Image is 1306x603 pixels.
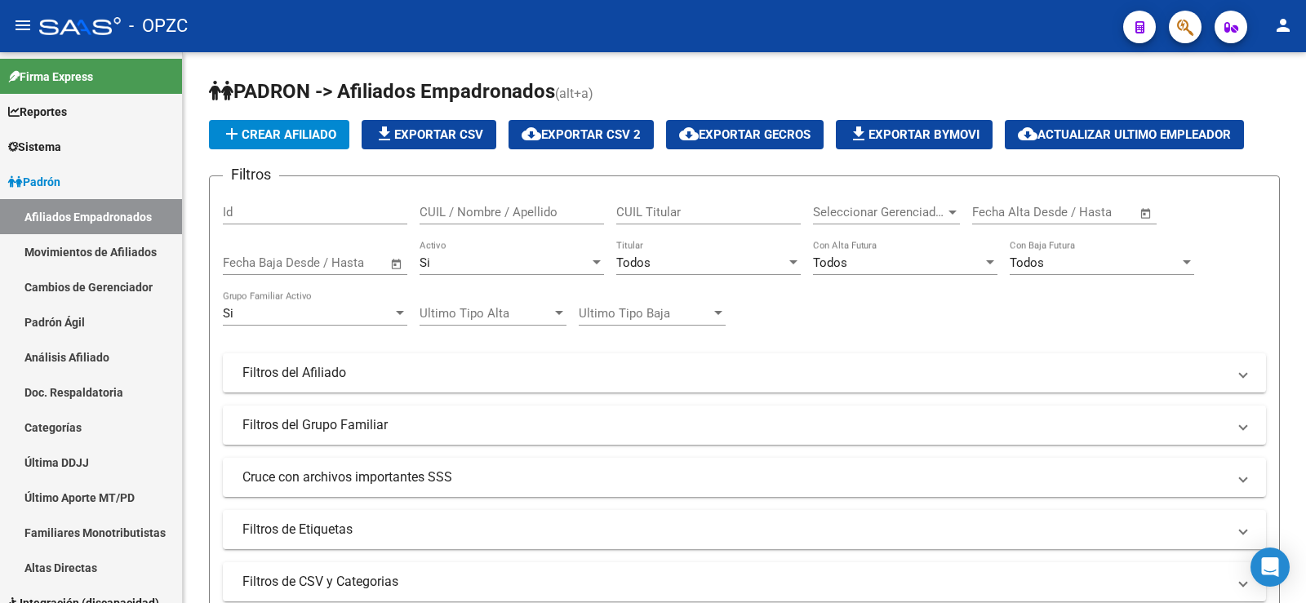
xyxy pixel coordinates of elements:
span: Exportar CSV [375,127,483,142]
mat-icon: person [1273,16,1293,35]
button: Crear Afiliado [209,120,349,149]
mat-panel-title: Filtros de CSV y Categorias [242,573,1227,591]
mat-icon: menu [13,16,33,35]
mat-expansion-panel-header: Filtros de Etiquetas [223,510,1266,549]
mat-expansion-panel-header: Filtros del Afiliado [223,353,1266,392]
span: Sistema [8,138,61,156]
input: End date [1040,205,1119,219]
span: Exportar Bymovi [849,127,979,142]
span: Si [420,255,430,270]
h3: Filtros [223,163,279,186]
mat-panel-title: Cruce con archivos importantes SSS [242,468,1227,486]
mat-panel-title: Filtros del Grupo Familiar [242,416,1227,434]
span: Ultimo Tipo Alta [420,306,552,321]
span: Padrón [8,173,60,191]
span: Exportar CSV 2 [522,127,641,142]
button: Exportar CSV 2 [509,120,654,149]
span: PADRON -> Afiliados Empadronados [209,80,555,103]
mat-icon: file_download [849,124,868,144]
mat-icon: cloud_download [1018,124,1037,144]
span: Ultimo Tipo Baja [579,306,711,321]
span: Reportes [8,103,67,121]
span: Seleccionar Gerenciador [813,205,945,219]
mat-panel-title: Filtros del Afiliado [242,364,1227,382]
button: Exportar CSV [362,120,496,149]
input: Start date [972,205,1025,219]
div: Open Intercom Messenger [1250,548,1290,587]
span: Actualizar ultimo Empleador [1018,127,1231,142]
mat-icon: cloud_download [522,124,541,144]
button: Open calendar [388,255,406,273]
span: Si [223,306,233,321]
mat-icon: file_download [375,124,394,144]
button: Exportar Bymovi [836,120,993,149]
input: End date [291,255,370,270]
span: Firma Express [8,68,93,86]
button: Actualizar ultimo Empleador [1005,120,1244,149]
mat-icon: add [222,124,242,144]
mat-expansion-panel-header: Filtros de CSV y Categorias [223,562,1266,601]
span: (alt+a) [555,86,593,101]
span: Exportar GECROS [679,127,811,142]
button: Open calendar [1137,204,1156,223]
input: Start date [223,255,276,270]
span: Todos [1010,255,1044,270]
span: Todos [813,255,847,270]
span: Todos [616,255,651,270]
mat-panel-title: Filtros de Etiquetas [242,521,1227,539]
mat-expansion-panel-header: Filtros del Grupo Familiar [223,406,1266,445]
button: Exportar GECROS [666,120,824,149]
mat-icon: cloud_download [679,124,699,144]
mat-expansion-panel-header: Cruce con archivos importantes SSS [223,458,1266,497]
span: - OPZC [129,8,188,44]
span: Crear Afiliado [222,127,336,142]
